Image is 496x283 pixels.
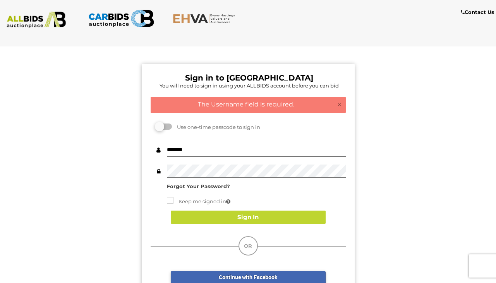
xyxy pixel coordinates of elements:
a: Forgot Your Password? [167,183,230,189]
h5: You will need to sign in using your ALLBIDS account before you can bid [153,83,346,88]
h4: The Username field is required. [155,101,342,108]
button: Sign In [171,211,326,224]
img: CARBIDS.com.au [88,8,154,29]
b: Contact Us [461,9,494,15]
b: Sign in to [GEOGRAPHIC_DATA] [185,73,313,82]
label: Keep me signed in [167,197,230,206]
div: OR [239,236,258,256]
a: Contact Us [461,8,496,17]
span: Use one-time passcode to sign in [173,124,260,130]
img: ALLBIDS.com.au [3,12,69,28]
a: × [337,101,342,109]
img: EHVA.com.au [173,14,239,24]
